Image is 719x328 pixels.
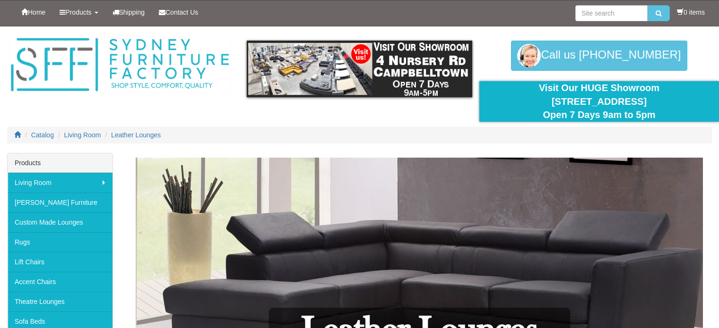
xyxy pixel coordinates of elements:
a: Leather Lounges [111,131,161,139]
span: Shipping [119,8,145,16]
a: Accent Chairs [8,272,113,292]
div: Products [8,153,113,173]
a: Contact Us [152,0,205,24]
span: Contact Us [165,8,198,16]
a: Shipping [105,0,152,24]
img: showroom.gif [247,41,472,97]
a: Custom Made Lounges [8,212,113,232]
a: Catalog [31,131,54,139]
a: Products [52,0,105,24]
li: 0 items [677,8,705,17]
a: Lift Chairs [8,252,113,272]
span: Products [65,8,91,16]
a: Living Room [64,131,101,139]
span: Home [28,8,45,16]
a: Home [14,0,52,24]
input: Site search [575,5,648,21]
a: Rugs [8,232,113,252]
a: [PERSON_NAME] Furniture [8,193,113,212]
div: Visit Our HUGE Showroom [STREET_ADDRESS] Open 7 Days 9am to 5pm [486,81,712,122]
a: Living Room [8,173,113,193]
a: Theatre Lounges [8,292,113,311]
img: Sydney Furniture Factory [7,36,233,94]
